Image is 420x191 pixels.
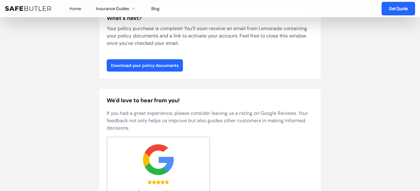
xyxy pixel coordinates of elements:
[96,5,137,12] button: Insurance Guides
[382,2,415,15] a: Get Quote
[5,6,51,11] img: SafeButler Text Logo
[148,180,169,184] div: 5.0
[143,144,174,175] img: google.svg
[107,96,313,105] h2: We'd love to hear from you!
[151,6,160,11] a: Blog
[107,25,313,47] p: Your policy purchase is complete! You'll soon receive an email from Lemonade containing your poli...
[69,6,81,11] a: Home
[107,59,183,72] a: Download your policy documents
[107,14,313,22] h3: What's next?
[107,110,313,132] p: If you had a great experience, please consider leaving us a rating on Google Reviews. Your feedba...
